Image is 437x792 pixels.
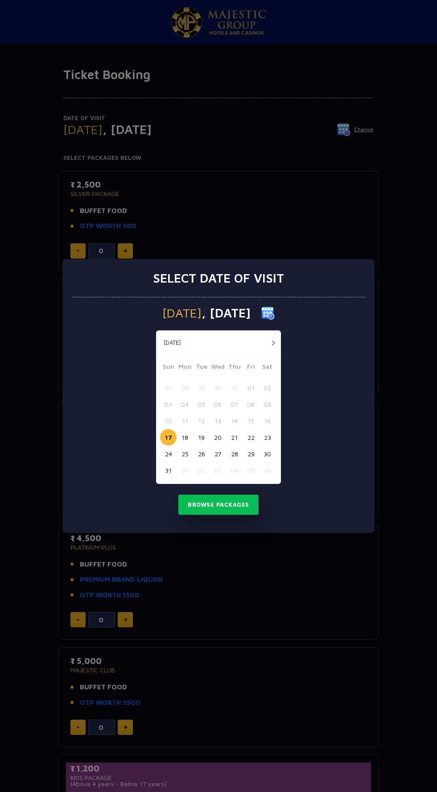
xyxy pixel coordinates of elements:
button: 24 [160,446,177,462]
span: Thu [226,362,243,374]
button: 13 [210,413,226,429]
button: 26 [193,446,210,462]
span: , [DATE] [202,307,251,319]
span: Sat [259,362,276,374]
button: 03 [210,462,226,479]
img: calender icon [261,306,275,320]
button: 01 [243,379,259,396]
button: 17 [160,429,177,446]
button: 28 [226,446,243,462]
button: 05 [243,462,259,479]
button: 16 [259,413,276,429]
button: 15 [243,413,259,429]
button: 29 [243,446,259,462]
span: Tue [193,362,210,374]
span: Wed [210,362,226,374]
span: [DATE] [162,307,202,319]
button: Browse Packages [178,495,259,515]
button: 06 [259,462,276,479]
button: 30 [210,379,226,396]
button: 27 [160,379,177,396]
button: 31 [226,379,243,396]
button: 10 [160,413,177,429]
button: 06 [210,396,226,413]
span: Mon [177,362,193,374]
button: 08 [243,396,259,413]
button: 19 [193,429,210,446]
button: 03 [160,396,177,413]
button: 12 [193,413,210,429]
button: 04 [226,462,243,479]
button: 21 [226,429,243,446]
button: 22 [243,429,259,446]
span: Fri [243,362,259,374]
h3: Select date of visit [153,271,284,286]
button: 02 [193,462,210,479]
button: 09 [259,396,276,413]
button: 14 [226,413,243,429]
button: 31 [160,462,177,479]
button: 29 [193,379,210,396]
button: 11 [177,413,193,429]
button: 18 [177,429,193,446]
button: 02 [259,379,276,396]
button: 23 [259,429,276,446]
button: 27 [210,446,226,462]
button: 05 [193,396,210,413]
button: 20 [210,429,226,446]
button: 28 [177,379,193,396]
button: 30 [259,446,276,462]
button: 04 [177,396,193,413]
button: 25 [177,446,193,462]
button: [DATE] [158,336,186,350]
button: 01 [177,462,193,479]
span: Sun [160,362,177,374]
button: 07 [226,396,243,413]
